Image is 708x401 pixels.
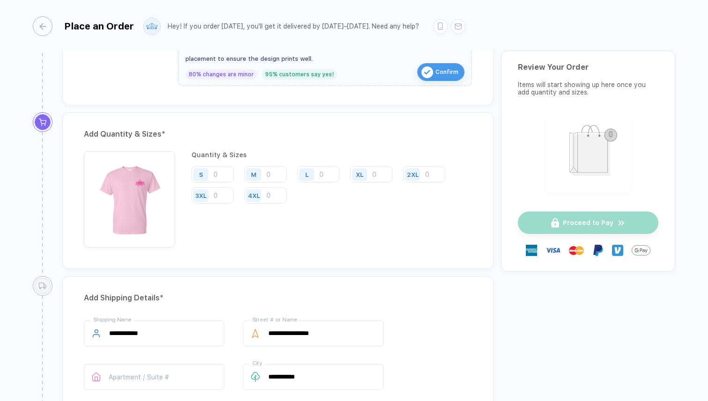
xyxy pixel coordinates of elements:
div: 95% customers say yes! [262,69,337,80]
div: XL [356,171,363,178]
div: Review Your Order [518,63,658,72]
div: Hey! If you order [DATE], you'll get it delivered by [DATE]–[DATE]. Need any help? [168,22,419,30]
div: M [251,171,257,178]
div: 3XL [195,192,206,199]
div: Quantity & Sizes [192,151,472,159]
div: I give your art team permission to make minor changes to image quality, size, and/or placement to... [185,41,465,65]
img: shopping_bag.png [550,119,627,187]
img: visa [546,243,560,258]
img: GPay [632,241,650,260]
img: user profile [144,18,160,35]
img: master-card [569,243,584,258]
div: Items will start showing up here once you add quantity and sizes. [518,81,658,96]
div: Place an Order [64,21,134,32]
div: S [199,171,203,178]
div: 2XL [407,171,419,178]
button: iconConfirm [417,63,465,81]
div: L [305,171,309,178]
div: 4XL [248,192,260,199]
img: icon [421,66,433,78]
img: Venmo [612,245,623,256]
div: 80% changes are minor [185,69,257,80]
img: express [526,245,537,256]
div: Add Shipping Details [84,291,472,306]
img: Paypal [592,245,604,256]
img: d79e3a9b-e6b4-41df-b420-9a38f7149519_nt_front_1754350639629.jpg [88,156,170,238]
span: Confirm [435,65,458,80]
div: Add Quantity & Sizes [84,127,472,142]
